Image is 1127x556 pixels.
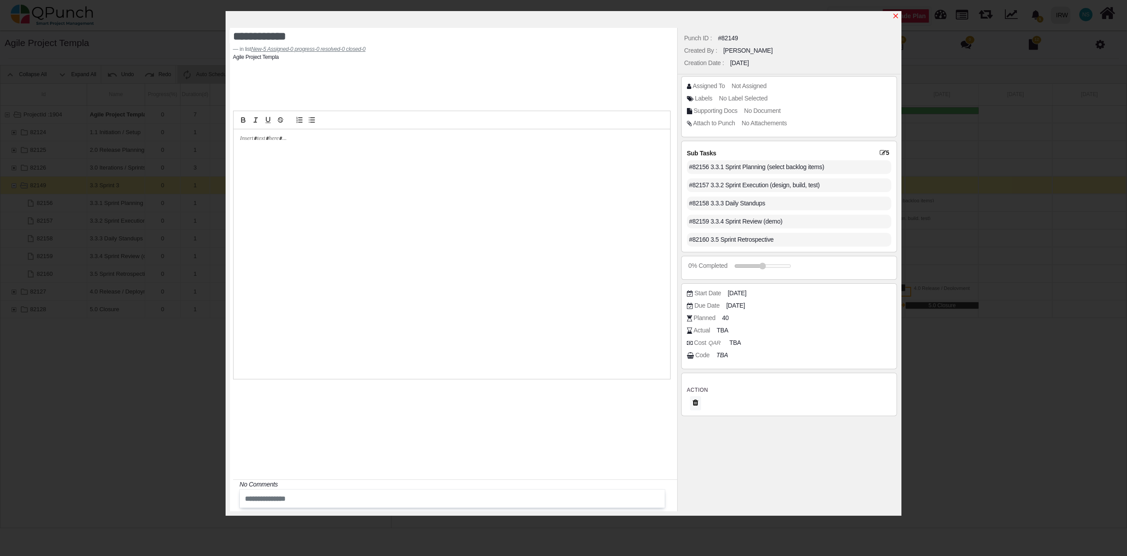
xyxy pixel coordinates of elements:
[722,313,728,323] span: 40
[694,313,715,323] div: Planned
[716,351,728,359] i: TBA
[694,338,723,347] div: Cost
[687,160,892,174] div: #82156 3.3.1 Sprint Planning (select backlog items)
[693,119,735,128] div: Attach to Punch
[726,301,745,310] span: [DATE]
[717,326,728,335] span: TBA
[240,481,278,488] i: No Comments
[687,233,892,247] div: #82160 3.5 Sprint Retrospective
[687,178,892,192] div: #82157 3.3.2 Sprint Execution (design, build, test)
[687,386,892,394] h3: Action
[684,58,724,68] div: Creation Date :
[732,82,767,89] span: Not Assigned
[719,95,768,102] span: No Label Selected
[687,197,892,210] div: #82158 3.3.3 Daily Standups
[695,94,713,103] div: Labels
[744,107,781,114] span: No Document
[742,120,787,127] span: No Attachements
[694,326,710,335] div: Actual
[687,150,716,157] span: Sub Tasks
[728,289,746,298] span: [DATE]
[880,149,891,157] span: 5
[694,106,737,116] div: Supporting Docs
[694,301,720,310] div: Due Date
[695,351,709,360] div: Code
[730,58,749,68] div: [DATE]
[729,338,741,347] span: TBA
[688,261,727,270] div: 0% Completed
[694,289,721,298] div: Start Date
[706,337,723,348] i: QAR
[690,396,701,410] button: Delete
[693,81,725,91] div: Assigned To
[687,215,892,228] div: #82159 3.3.4 Sprint Review (demo)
